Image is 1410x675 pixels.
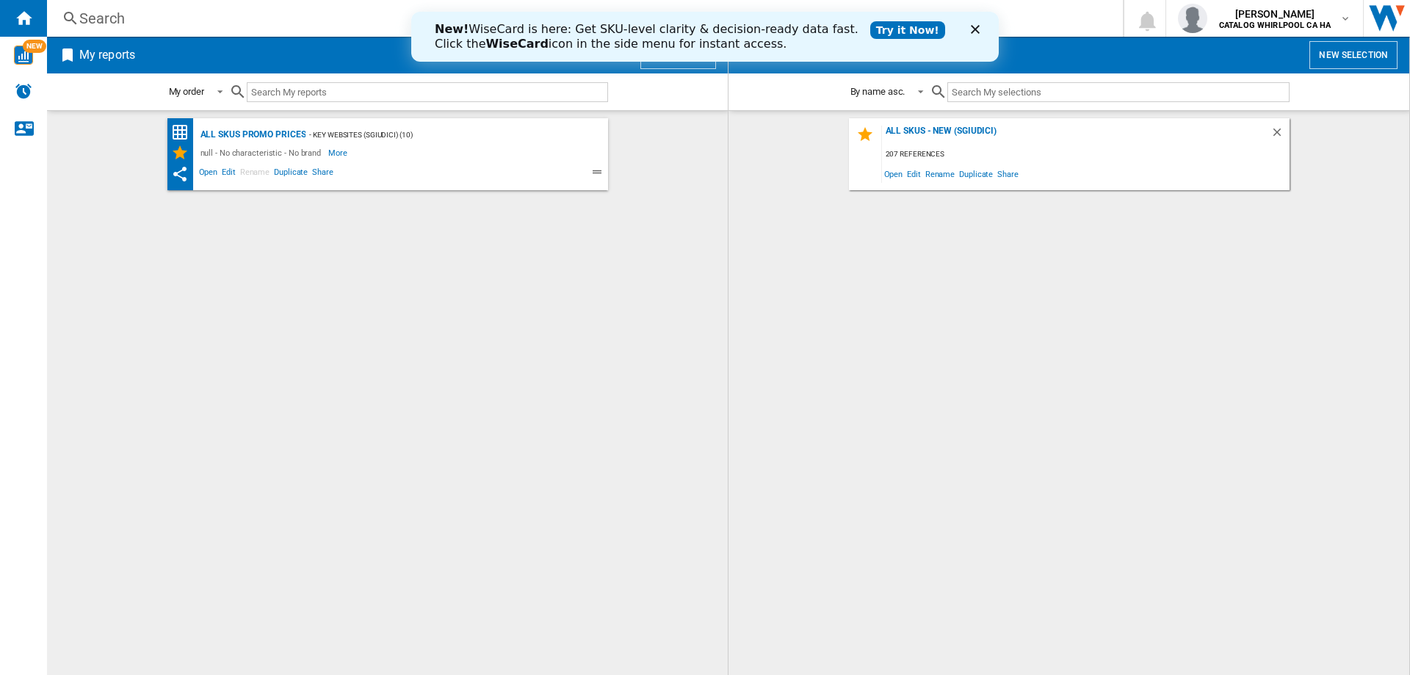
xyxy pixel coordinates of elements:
div: Price Matrix [171,123,197,142]
div: null - No characteristic - No brand [197,144,329,162]
span: Rename [238,165,272,183]
img: profile.jpg [1178,4,1207,33]
div: 207 references [882,145,1290,164]
div: Search [79,8,1085,29]
div: All SKUs - New (sgiudici) [882,126,1270,145]
img: alerts-logo.svg [15,82,32,100]
span: Duplicate [957,164,995,184]
span: Duplicate [272,165,310,183]
button: New selection [1309,41,1398,69]
div: Close [560,13,574,22]
iframe: Intercom live chat banner [411,12,999,62]
span: Edit [220,165,238,183]
span: Open [197,165,220,183]
span: Share [310,165,336,183]
div: My Selections [171,144,197,162]
img: wise-card.svg [14,46,33,65]
span: Open [882,164,905,184]
div: My order [169,86,204,97]
b: CATALOG WHIRLPOOL CA HA [1219,21,1331,30]
div: All SKUs Promo Prices [197,126,306,144]
span: Edit [905,164,923,184]
span: Share [995,164,1021,184]
input: Search My reports [247,82,608,102]
span: NEW [23,40,46,53]
div: By name asc. [850,86,905,97]
div: - Key Websites (sgiudici) (10) [305,126,578,144]
ng-md-icon: This report has been shared with you [171,165,189,183]
span: More [328,144,350,162]
h2: My reports [76,41,138,69]
div: Delete [1270,126,1290,145]
input: Search My selections [947,82,1289,102]
span: [PERSON_NAME] [1219,7,1331,21]
span: Rename [923,164,957,184]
